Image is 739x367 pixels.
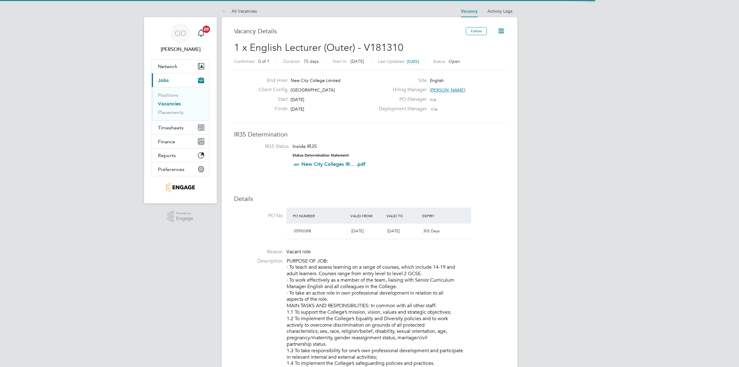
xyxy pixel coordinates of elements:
[254,77,288,84] label: End Hirer
[158,139,175,145] span: Finance
[158,125,184,131] span: Timesheets
[166,182,195,192] img: jambo-logo-retina.png
[387,228,400,234] span: [DATE]
[375,106,427,112] label: Deployment Manager
[158,63,177,69] span: Network
[195,23,207,43] a: 20
[407,59,419,64] span: [DATE]
[430,97,436,102] span: n/a
[291,210,349,221] div: PO Number
[234,59,255,64] label: Confirmed
[152,121,209,134] button: Timesheets
[378,59,404,64] label: Last Updated
[144,17,217,203] nav: Main navigation
[152,149,209,162] button: Reports
[168,211,194,222] a: Powered byEngage
[234,27,466,35] h3: Vacancy Details
[152,162,209,176] button: Preferences
[293,143,317,149] span: Inside IR35
[423,228,440,234] span: 305 Days
[301,161,365,167] a: New City Colleges IR... .pdf
[151,182,209,192] a: Go to home page
[286,249,311,255] span: Vacant role
[234,130,505,138] h3: IR35 Determination
[294,228,311,234] span: 05950398
[350,59,364,64] span: [DATE]
[240,143,289,150] label: IR35 Status
[158,153,176,158] span: Reports
[158,92,178,98] a: Positions
[234,213,283,219] label: PO No
[222,8,257,14] a: All Vacancies
[431,106,437,112] span: n/a
[449,59,460,64] span: Open
[258,59,269,64] span: 0 of 1
[293,153,349,157] strong: Status Determination Statement
[151,23,209,53] a: OD[PERSON_NAME]
[234,258,283,264] label: Description
[175,29,186,37] span: OD
[158,101,181,107] a: Vacancies
[152,87,209,120] div: Jobs
[433,59,445,64] label: Status
[152,73,209,87] button: Jobs
[234,249,283,255] label: Reason
[234,195,505,203] h3: Details
[254,96,288,103] label: Start
[487,8,512,14] a: Activity Logs
[351,228,364,234] span: [DATE]
[421,210,457,221] div: Expiry
[158,77,169,83] span: Jobs
[385,210,421,221] div: Valid To
[158,109,184,115] a: Placements
[375,77,427,84] label: Site
[430,87,465,93] span: [PERSON_NAME]
[430,78,444,83] span: English
[461,9,478,14] a: Vacancy
[254,106,288,112] label: Finish
[466,27,487,35] button: Follow
[291,97,304,102] span: [DATE]
[283,59,300,64] label: Duration
[176,216,193,221] span: Engage
[349,210,385,221] div: Valid From
[375,87,427,93] label: Hiring Manager
[203,26,210,33] span: 20
[158,166,184,172] span: Preferences
[304,59,319,64] span: 75 days
[291,78,341,83] span: New City College Limited
[176,211,193,216] span: Powered by
[234,42,403,54] span: 1 x English Lecturer (Outer) - V181310
[254,87,288,93] label: Client Config
[333,59,347,64] label: Start In
[375,96,427,103] label: PO Manager
[291,87,335,93] span: [GEOGRAPHIC_DATA]
[291,106,304,112] span: [DATE]
[152,135,209,148] button: Finance
[152,59,209,73] button: Network
[151,46,209,53] span: Ollie Dart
